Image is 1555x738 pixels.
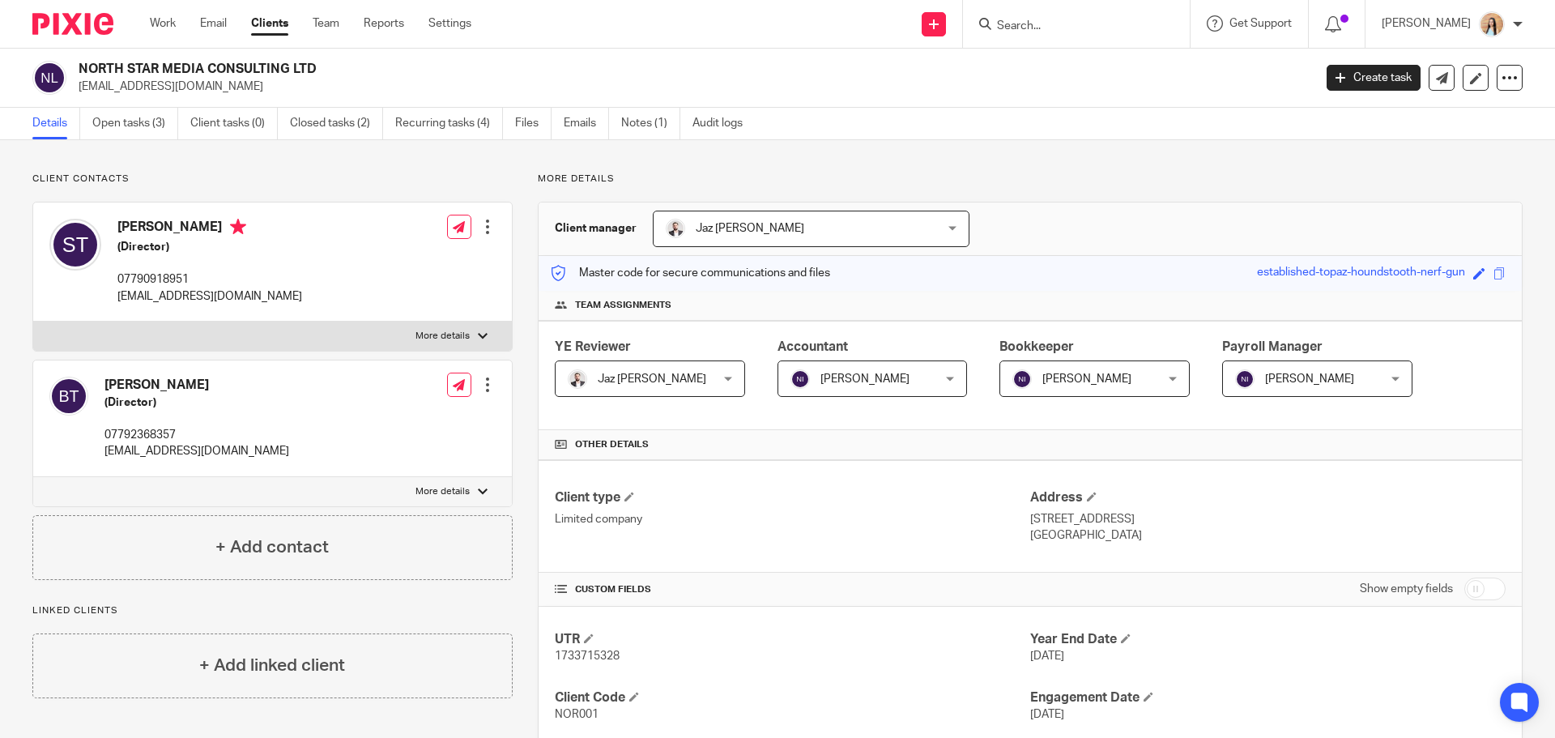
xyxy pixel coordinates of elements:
[696,223,804,234] span: Jaz [PERSON_NAME]
[555,689,1030,706] h4: Client Code
[364,15,404,32] a: Reports
[1030,689,1506,706] h4: Engagement Date
[32,108,80,139] a: Details
[117,219,302,239] h4: [PERSON_NAME]
[1030,709,1064,720] span: [DATE]
[820,373,910,385] span: [PERSON_NAME]
[415,485,470,498] p: More details
[1012,369,1032,389] img: svg%3E
[32,604,513,617] p: Linked clients
[32,61,66,95] img: svg%3E
[790,369,810,389] img: svg%3E
[150,15,176,32] a: Work
[199,653,345,678] h4: + Add linked client
[117,288,302,305] p: [EMAIL_ADDRESS][DOMAIN_NAME]
[32,173,513,186] p: Client contacts
[777,340,848,353] span: Accountant
[555,220,637,237] h3: Client manager
[49,377,88,416] img: svg%3E
[555,651,620,662] span: 1733715328
[1030,489,1506,506] h4: Address
[79,61,1058,78] h2: NORTH STAR MEDIA CONSULTING LTD
[1030,527,1506,544] p: [GEOGRAPHIC_DATA]
[1479,11,1505,37] img: Linkedin%20Posts%20-%20Client%20success%20stories%20(1).png
[555,340,631,353] span: YE Reviewer
[49,219,101,271] img: svg%3E
[79,79,1302,95] p: [EMAIL_ADDRESS][DOMAIN_NAME]
[999,340,1074,353] span: Bookkeeper
[575,299,671,312] span: Team assignments
[251,15,288,32] a: Clients
[1229,18,1292,29] span: Get Support
[555,511,1030,527] p: Limited company
[551,265,830,281] p: Master code for secure communications and files
[32,13,113,35] img: Pixie
[568,369,587,389] img: 48292-0008-compressed%20square.jpg
[190,108,278,139] a: Client tasks (0)
[117,271,302,288] p: 07790918951
[1265,373,1354,385] span: [PERSON_NAME]
[92,108,178,139] a: Open tasks (3)
[621,108,680,139] a: Notes (1)
[230,219,246,235] i: Primary
[1030,511,1506,527] p: [STREET_ADDRESS]
[395,108,503,139] a: Recurring tasks (4)
[104,443,289,459] p: [EMAIL_ADDRESS][DOMAIN_NAME]
[1030,651,1064,662] span: [DATE]
[555,489,1030,506] h4: Client type
[515,108,552,139] a: Files
[666,219,685,238] img: 48292-0008-compressed%20square.jpg
[104,377,289,394] h4: [PERSON_NAME]
[555,709,599,720] span: NOR001
[692,108,755,139] a: Audit logs
[215,535,329,560] h4: + Add contact
[104,427,289,443] p: 07792368357
[1042,373,1131,385] span: [PERSON_NAME]
[313,15,339,32] a: Team
[1327,65,1421,91] a: Create task
[415,330,470,343] p: More details
[1222,340,1323,353] span: Payroll Manager
[200,15,227,32] a: Email
[598,373,706,385] span: Jaz [PERSON_NAME]
[995,19,1141,34] input: Search
[575,438,649,451] span: Other details
[564,108,609,139] a: Emails
[117,239,302,255] h5: (Director)
[1235,369,1255,389] img: svg%3E
[555,631,1030,648] h4: UTR
[428,15,471,32] a: Settings
[104,395,289,411] h5: (Director)
[290,108,383,139] a: Closed tasks (2)
[1382,15,1471,32] p: [PERSON_NAME]
[555,583,1030,596] h4: CUSTOM FIELDS
[1360,581,1453,597] label: Show empty fields
[1030,631,1506,648] h4: Year End Date
[1257,264,1465,283] div: established-topaz-houndstooth-nerf-gun
[538,173,1523,186] p: More details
